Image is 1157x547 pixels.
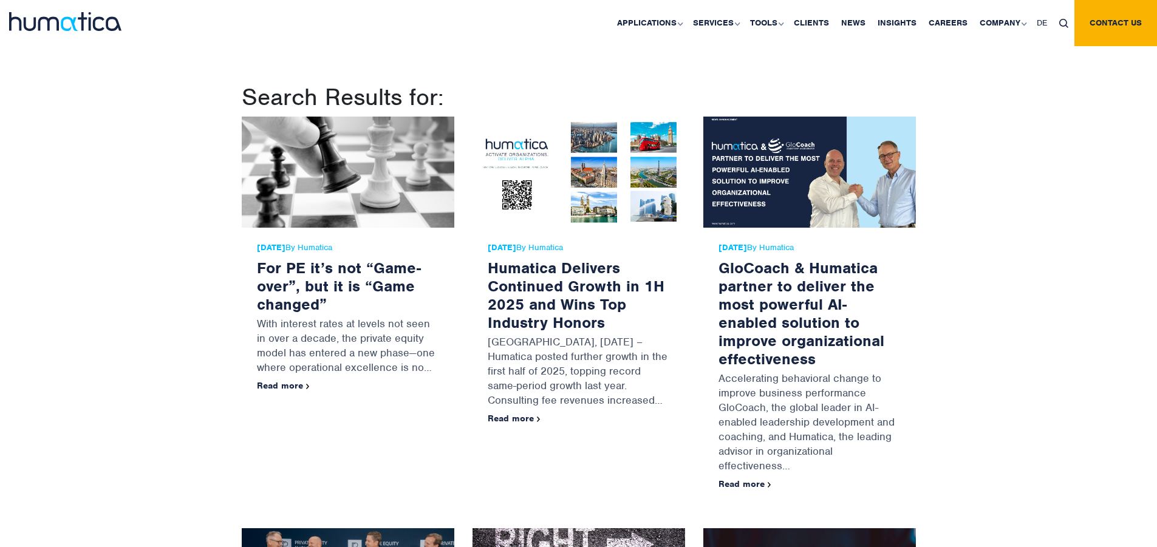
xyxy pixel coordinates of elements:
[257,313,439,381] p: With interest rates at levels not seen in over a decade, the private equity model has entered a n...
[257,380,310,391] a: Read more
[488,243,670,253] span: By Humatica
[718,478,771,489] a: Read more
[242,83,916,112] h1: Search Results for:
[537,416,541,422] img: arrowicon
[768,482,771,488] img: arrowicon
[488,258,664,332] a: Humatica Delivers Continued Growth in 1H 2025 and Wins Top Industry Honors
[306,384,310,389] img: arrowicon
[257,258,421,314] a: For PE it’s not “Game-over”, but it is “Game changed”
[488,331,670,413] p: [GEOGRAPHIC_DATA], [DATE] – Humatica posted further growth in the first half of 2025, topping rec...
[242,117,454,228] img: For PE it’s not “Game-over”, but it is “Game changed”
[1059,19,1068,28] img: search_icon
[473,117,685,228] img: Humatica Delivers Continued Growth in 1H 2025 and Wins Top Industry Honors
[718,258,884,369] a: GloCoach & Humatica partner to deliver the most powerful AI-enabled solution to improve organizat...
[718,368,901,479] p: Accelerating behavioral change to improve business performance GloCoach, the global leader in AI-...
[257,242,285,253] strong: [DATE]
[703,117,916,228] img: GloCoach & Humatica partner to deliver the most powerful AI-enabled solution to improve organizat...
[488,413,541,424] a: Read more
[718,242,747,253] strong: [DATE]
[488,242,516,253] strong: [DATE]
[257,243,439,253] span: By Humatica
[9,12,121,31] img: logo
[1037,18,1047,28] span: DE
[718,243,901,253] span: By Humatica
